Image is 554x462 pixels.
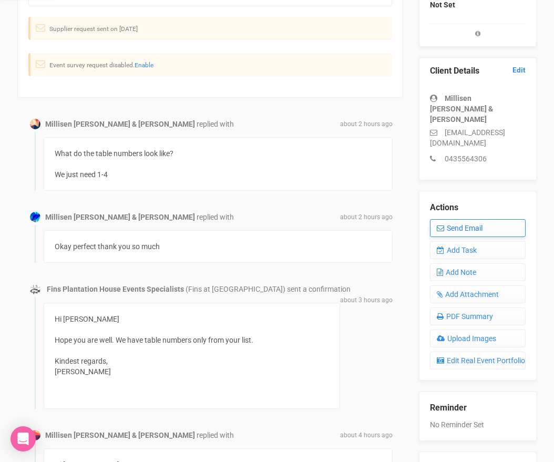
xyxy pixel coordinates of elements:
a: Send Email [430,219,526,237]
legend: Client Details [430,65,526,77]
div: What do the table numbers look like? We just need 1-4 [44,137,393,191]
strong: Millisen [PERSON_NAME] & [PERSON_NAME] [45,213,195,221]
p: [EMAIL_ADDRESS][DOMAIN_NAME] [430,127,526,148]
span: about 2 hours ago [340,120,393,129]
div: Hi [PERSON_NAME] Hope you are well. We have table numbers only from your list. Kindest regards, [... [55,314,329,398]
strong: Not Set [430,1,455,9]
img: Profile Image [30,119,40,129]
small: Event survey request disabled. [49,61,153,69]
div: Okay perfect thank you so much [44,230,393,263]
strong: Millisen [PERSON_NAME] & [PERSON_NAME] [45,431,195,439]
a: PDF Summary [430,307,526,325]
strong: Millisen [PERSON_NAME] & [PERSON_NAME] [45,120,195,128]
legend: Actions [430,202,526,214]
span: replied with [197,120,234,128]
img: data [30,284,40,295]
span: about 4 hours ago [340,431,393,440]
span: about 3 hours ago [340,296,393,305]
span: (Fins at [GEOGRAPHIC_DATA]) sent a confirmation [186,285,351,293]
a: Upload Images [430,330,526,347]
img: Profile Image [30,212,40,222]
small: Supplier request sent on [DATE] [49,25,138,33]
p: 0435564306 [430,153,526,164]
legend: Reminder [430,402,526,414]
a: Edit Real Event Portfolio [430,352,526,369]
strong: Millisen [PERSON_NAME] & [PERSON_NAME] [430,94,493,124]
span: replied with [197,431,234,439]
span: replied with [197,213,234,221]
a: Edit [512,65,526,75]
div: No Reminder Set [430,392,526,430]
a: Add Note [430,263,526,281]
strong: Fins Plantation House Events Specialists [47,285,184,293]
a: Add Attachment [430,285,526,303]
a: Enable [135,61,153,69]
div: Open Intercom Messenger [11,426,36,451]
span: about 2 hours ago [340,213,393,222]
a: Add Task [430,241,526,259]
